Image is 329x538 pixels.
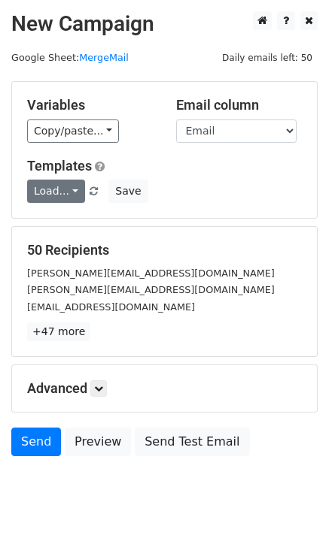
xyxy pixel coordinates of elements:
h5: Variables [27,97,154,113]
a: Copy/paste... [27,119,119,143]
span: Daily emails left: 50 [217,50,318,66]
h5: Advanced [27,380,302,397]
a: Daily emails left: 50 [217,52,318,63]
a: +47 more [27,322,90,341]
a: Load... [27,180,85,203]
a: Preview [65,428,131,456]
small: [PERSON_NAME][EMAIL_ADDRESS][DOMAIN_NAME] [27,284,275,295]
h5: 50 Recipients [27,242,302,258]
a: Send [11,428,61,456]
small: [EMAIL_ADDRESS][DOMAIN_NAME] [27,301,195,313]
small: Google Sheet: [11,52,129,63]
small: [PERSON_NAME][EMAIL_ADDRESS][DOMAIN_NAME] [27,267,275,279]
iframe: Chat Widget [254,466,329,538]
a: MergeMail [79,52,129,63]
button: Save [108,180,148,203]
h2: New Campaign [11,11,318,37]
h5: Email column [176,97,303,113]
a: Send Test Email [135,428,249,456]
a: Templates [27,158,92,174]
